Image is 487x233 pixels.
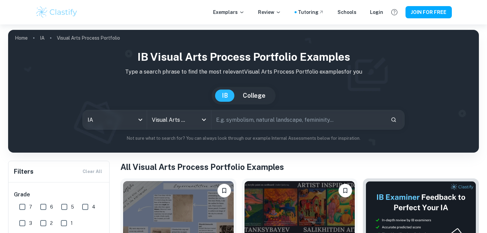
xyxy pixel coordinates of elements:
[236,90,272,102] button: College
[338,8,356,16] a: Schools
[339,184,352,197] button: Please log in to bookmark exemplars
[199,115,209,124] button: Open
[405,6,452,18] button: JOIN FOR FREE
[14,191,105,199] h6: Grade
[370,8,383,16] a: Login
[29,219,32,227] span: 3
[71,219,73,227] span: 1
[213,8,245,16] p: Exemplars
[215,90,235,102] button: IB
[29,203,32,211] span: 7
[83,110,147,129] div: IA
[35,5,78,19] img: Clastify logo
[389,6,400,18] button: Help and Feedback
[71,203,74,211] span: 5
[217,184,231,197] button: Please log in to bookmark exemplars
[50,203,53,211] span: 6
[50,219,53,227] span: 2
[14,68,473,76] p: Type a search phrase to find the most relevant Visual Arts Process Portfolio examples for you
[388,114,399,125] button: Search
[14,167,33,176] h6: Filters
[40,33,45,43] a: IA
[14,135,473,142] p: Not sure what to search for? You can always look through our example Internal Assessments below f...
[57,34,120,42] p: Visual Arts Process Portfolio
[298,8,324,16] a: Tutoring
[14,49,473,65] h1: IB Visual Arts Process Portfolio examples
[258,8,281,16] p: Review
[8,30,479,153] img: profile cover
[15,33,28,43] a: Home
[92,203,95,211] span: 4
[211,110,385,129] input: E.g. symbolism, natural landscape, femininity...
[120,161,479,173] h1: All Visual Arts Process Portfolio Examples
